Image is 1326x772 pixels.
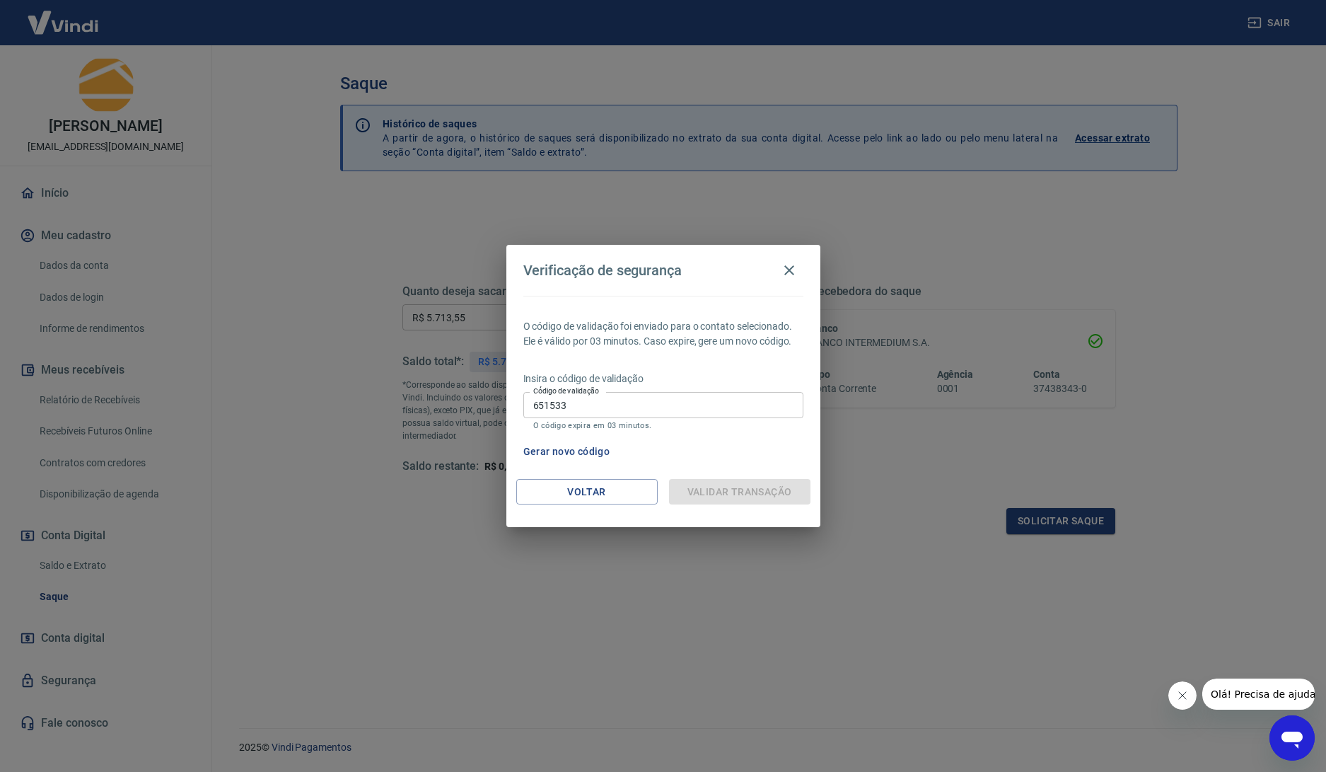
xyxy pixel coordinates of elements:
iframe: Botão para abrir a janela de mensagens [1269,715,1315,761]
iframe: Fechar mensagem [1168,681,1197,710]
p: O código de validação foi enviado para o contato selecionado. Ele é válido por 03 minutos. Caso e... [523,319,803,349]
h4: Verificação de segurança [523,262,682,279]
p: Insira o código de validação [523,371,803,386]
iframe: Mensagem da empresa [1202,679,1315,710]
span: Olá! Precisa de ajuda? [8,10,119,21]
p: O código expira em 03 minutos. [533,421,793,430]
label: Código de validação [533,386,599,396]
button: Voltar [516,479,658,505]
button: Gerar novo código [518,439,616,465]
